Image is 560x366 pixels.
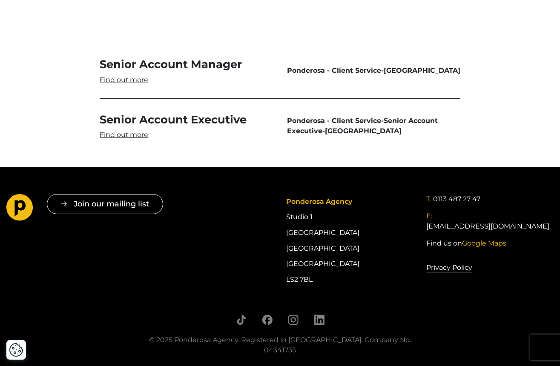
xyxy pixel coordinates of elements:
[286,197,352,206] span: Ponderosa Agency
[433,194,480,204] a: 0113 487 27 47
[384,66,460,74] span: [GEOGRAPHIC_DATA]
[462,239,506,247] span: Google Maps
[262,315,273,325] a: Follow us on Facebook
[287,66,381,74] span: Ponderosa - Client Service
[146,335,414,355] div: © 2025 Ponderosa Agency. Registered in [GEOGRAPHIC_DATA]. Company No. 04341735
[426,221,549,232] a: [EMAIL_ADDRESS][DOMAIN_NAME]
[100,57,273,84] a: Senior Account Manager
[426,262,472,273] a: Privacy Policy
[314,315,325,325] a: Follow us on LinkedIn
[100,112,273,140] a: Senior Account Executive
[426,238,506,249] a: Find us onGoogle Maps
[286,194,414,287] div: Studio 1 [GEOGRAPHIC_DATA] [GEOGRAPHIC_DATA] [GEOGRAPHIC_DATA] LS2 7BL
[9,343,23,357] button: Cookie Settings
[6,194,33,224] a: Go to homepage
[426,212,432,220] span: E:
[287,117,381,125] span: Ponderosa - Client Service
[9,343,23,357] img: Revisit consent button
[287,116,460,136] span: - -
[287,66,460,76] span: -
[47,194,163,214] button: Join our mailing list
[426,195,431,203] span: T:
[288,315,299,325] a: Follow us on Instagram
[236,315,247,325] a: Follow us on TikTok
[287,117,438,135] span: Senior Account Executive
[325,127,402,135] span: [GEOGRAPHIC_DATA]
